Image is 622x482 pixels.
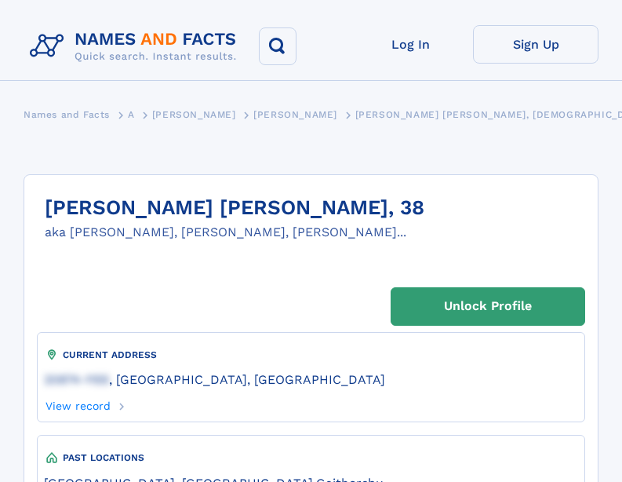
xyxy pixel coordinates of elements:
img: search-icon [266,35,290,59]
div: Unlock Profile [444,288,532,324]
span: [PERSON_NAME] [152,109,236,120]
button: Search Button [259,27,296,65]
a: 20874-1155, [GEOGRAPHIC_DATA], [GEOGRAPHIC_DATA] [44,371,385,387]
span: 20874-1155 [44,372,109,387]
a: Names and Facts [24,104,110,124]
img: Logo Names and Facts [24,25,249,68]
a: A [128,104,135,124]
a: View record [44,395,111,412]
div: PAST LOCATIONS [44,450,578,466]
div: CURRENT ADDRESS [44,347,578,363]
a: [PERSON_NAME] [253,104,337,124]
span: A [128,109,135,120]
a: Log In [347,25,473,64]
h1: [PERSON_NAME] [PERSON_NAME], 38 [45,196,424,220]
a: Sign Up [473,25,598,64]
span: [PERSON_NAME] [253,109,337,120]
a: [PERSON_NAME] [152,104,236,124]
div: aka [PERSON_NAME], [PERSON_NAME], [PERSON_NAME]... [45,223,424,242]
a: Unlock Profile [391,287,585,325]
